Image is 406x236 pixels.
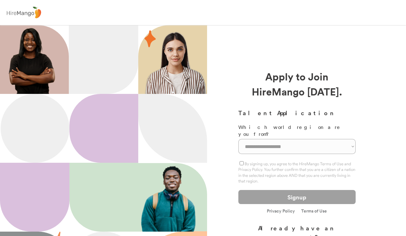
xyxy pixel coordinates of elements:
[238,190,356,204] button: Signup
[1,94,69,163] img: Ellipse%2012
[238,161,355,183] label: By signing up, you agree to the HireMango Terms of Use and Privacy Policy. You further confirm th...
[301,209,327,213] a: Terms of Use
[238,69,356,99] div: Apply to Join HireMango [DATE].
[238,108,356,117] h3: Talent Application
[1,25,62,94] img: 200x220.png
[5,5,43,20] img: logo%20-%20hiremango%20gray.png
[267,209,295,214] a: Privacy Policy
[139,163,202,232] img: 202x218.png
[145,30,156,47] img: 29
[238,124,356,138] div: Which world region are you from?
[145,31,207,94] img: hispanic%20woman.png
